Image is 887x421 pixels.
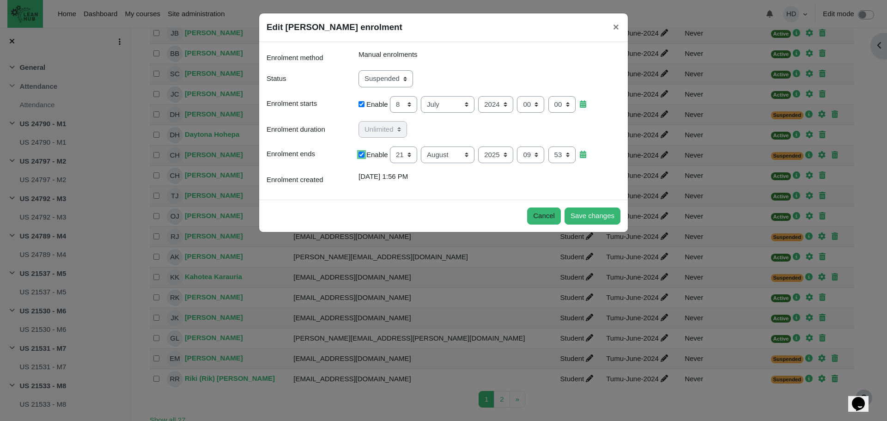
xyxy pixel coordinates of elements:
[267,124,325,135] label: Enrolment duration
[358,101,365,107] input: Enable
[848,384,878,412] iframe: chat widget
[267,175,323,185] span: Enrolment created
[267,53,323,63] span: Enrolment method
[565,207,620,225] button: Save changes
[613,21,619,33] span: ×
[579,150,590,160] a: Calendar
[267,73,286,84] label: Status
[579,151,587,158] i: Calendar
[358,171,408,182] div: [DATE] 1:56 PM
[579,99,590,110] a: Calendar
[267,149,315,164] p: Enrolment ends
[527,207,561,225] button: Cancel
[358,150,388,160] label: Enable
[267,21,402,34] h5: Edit [PERSON_NAME] enrolment
[358,99,388,110] label: Enable
[579,100,587,108] i: Calendar
[358,152,365,158] input: Enable
[606,15,626,40] button: Close
[358,49,418,60] div: Manual enrolments
[267,98,317,114] p: Enrolment starts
